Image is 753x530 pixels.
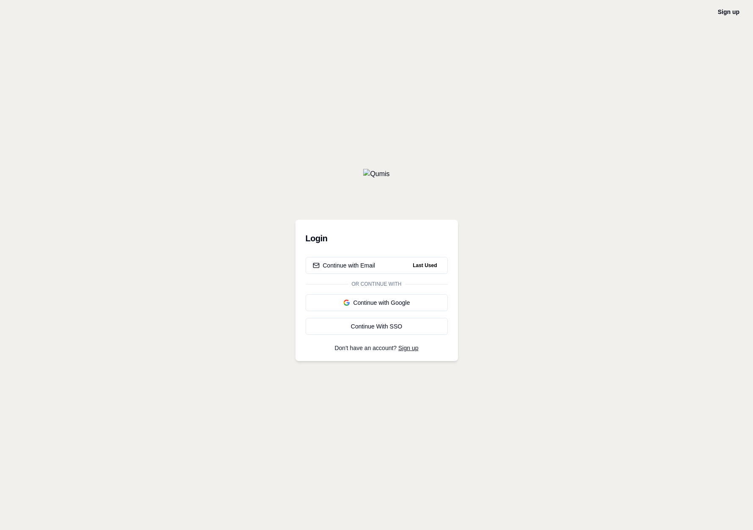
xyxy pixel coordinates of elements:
[409,260,440,271] span: Last Used
[306,294,448,311] button: Continue with Google
[306,257,448,274] button: Continue with EmailLast Used
[306,230,448,247] h3: Login
[313,322,441,331] div: Continue With SSO
[306,345,448,351] p: Don't have an account?
[306,318,448,335] a: Continue With SSO
[348,281,405,287] span: Or continue with
[363,169,389,179] img: Qumis
[718,8,739,15] a: Sign up
[313,298,441,307] div: Continue with Google
[313,261,375,270] div: Continue with Email
[398,345,418,351] a: Sign up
